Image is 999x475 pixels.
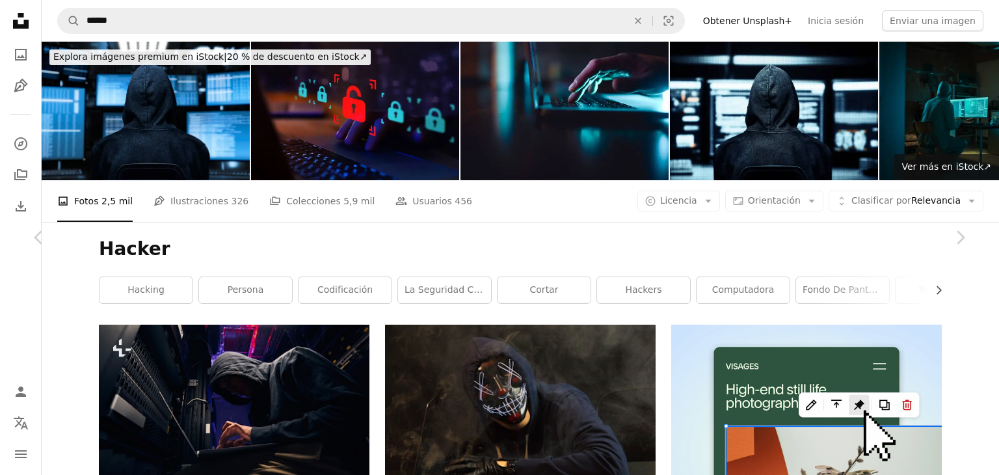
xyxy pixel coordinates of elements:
span: Clasificar por [851,195,911,206]
a: hacking [100,277,193,303]
a: Explora imágenes premium en iStock|20 % de descuento en iStock↗ [42,42,379,73]
form: Encuentra imágenes en todo el sitio [57,8,685,34]
a: Un hombre con una máscara [385,409,656,420]
a: Colecciones [8,162,34,188]
a: Siguiente [921,175,999,300]
a: Ilustraciones [8,73,34,99]
span: 5,9 mil [343,194,375,208]
span: Relevancia [851,195,961,208]
button: Clasificar porRelevancia [829,191,983,211]
img: Hacker informático con pantalla de dispositivo [42,42,250,180]
span: Licencia [660,195,697,206]
a: Obtener Unsplash+ [695,10,800,31]
a: Ilustraciones 326 [153,180,248,222]
a: Ver más en iStock↗ [894,154,999,180]
a: persona [199,277,292,303]
div: 20 % de descuento en iStock ↗ [49,49,371,65]
span: Orientación [748,195,801,206]
a: codificación [299,277,392,303]
a: Inicia sesión [800,10,872,31]
button: Idioma [8,410,34,436]
a: Usuarios 456 [395,180,472,222]
button: Buscar en Unsplash [58,8,80,33]
h1: Hacker [99,238,942,261]
a: Fondo de pantalla de hacker [796,277,889,303]
a: Bajo ángulo de hacker que instala software malicioso en los servidores del centro de datos usando... [99,409,369,420]
a: Hackers [597,277,690,303]
button: Licencia [637,191,720,211]
img: ataque de piratas informáticos o violación de seguridad, concepto de delito cibernético, protecci... [251,42,459,180]
img: Dedos de mano de jugador profesional en línea [460,42,669,180]
span: 326 [231,194,248,208]
button: Búsqueda visual [653,8,684,33]
a: la seguridad cibernética [398,277,491,303]
span: 456 [455,194,472,208]
a: computadora [697,277,790,303]
button: Menú [8,441,34,467]
span: Ver más en iStock ↗ [901,161,991,172]
a: Iniciar sesión / Registrarse [8,379,34,405]
a: Colecciones 5,9 mil [269,180,375,222]
a: cortar [498,277,591,303]
a: Explorar [8,131,34,157]
span: Explora imágenes premium en iStock | [53,51,227,62]
a: Fotos [8,42,34,68]
button: Borrar [624,8,652,33]
button: Orientación [725,191,823,211]
button: Enviar una imagen [882,10,983,31]
img: digital authentication [670,42,878,180]
a: tecnología [896,277,989,303]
